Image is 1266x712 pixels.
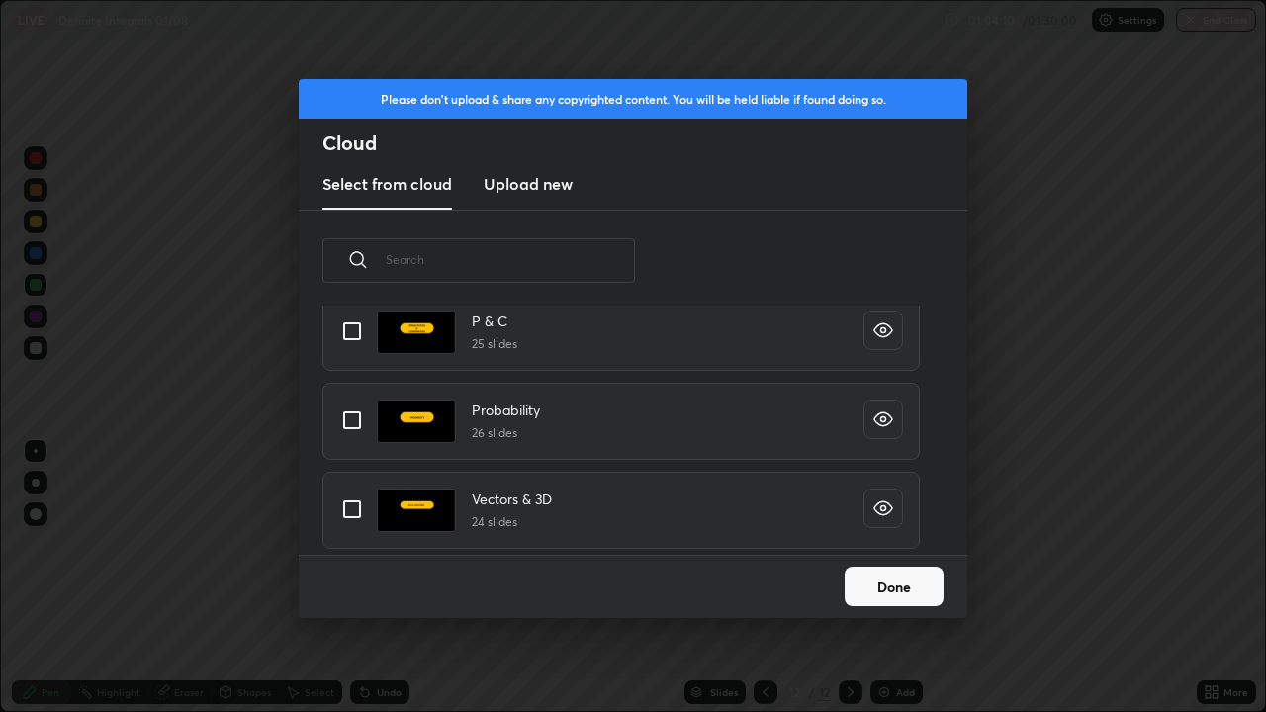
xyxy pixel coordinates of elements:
h4: P & C [472,311,517,331]
h4: Probability [472,400,540,420]
input: Search [386,218,635,302]
div: Please don't upload & share any copyrighted content. You will be held liable if found doing so. [299,79,967,119]
h2: Cloud [322,131,967,156]
h4: Vectors & 3D [472,489,552,509]
img: 17135837443FEJ2S.pdf [377,400,456,443]
img: 1714096098222O9H.pdf [377,489,456,532]
h5: 24 slides [472,513,552,531]
h5: 25 slides [472,335,517,353]
h5: 26 slides [472,424,540,442]
div: grid [299,306,944,555]
h3: Select from cloud [322,172,452,196]
button: Done [845,567,944,606]
h3: Upload new [484,172,573,196]
img: 1713281334VHSW1W.pdf [377,311,456,354]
